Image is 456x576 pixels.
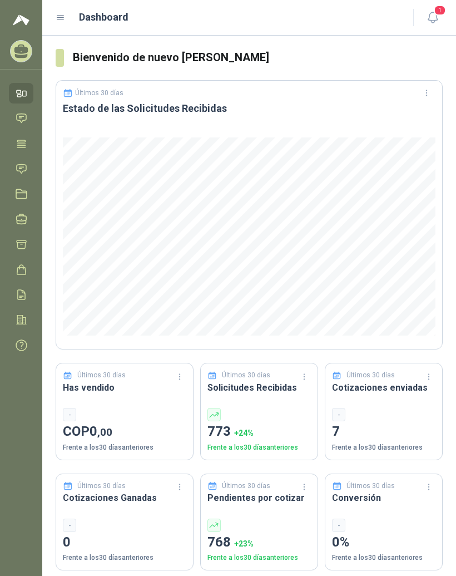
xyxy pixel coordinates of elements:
p: 0 [63,532,186,553]
span: 0 [90,424,112,439]
div: - [63,519,76,532]
p: Frente a los 30 días anteriores [332,553,435,563]
p: 0% [332,532,435,553]
div: - [332,408,345,421]
h3: Has vendido [63,381,186,395]
h3: Conversión [332,491,435,505]
p: Últimos 30 días [222,481,270,491]
span: ,00 [97,426,112,439]
h3: Estado de las Solicitudes Recibidas [63,102,435,115]
p: Frente a los 30 días anteriores [63,442,186,453]
p: Últimos 30 días [346,481,395,491]
p: 7 [332,421,435,442]
h3: Cotizaciones enviadas [332,381,435,395]
img: Logo peakr [13,13,29,27]
h1: Dashboard [79,9,128,25]
h3: Bienvenido de nuevo [PERSON_NAME] [73,49,443,66]
h3: Pendientes por cotizar [207,491,311,505]
p: 773 [207,421,311,442]
p: COP [63,421,186,442]
p: 768 [207,532,311,553]
h3: Solicitudes Recibidas [207,381,311,395]
span: 1 [434,5,446,16]
button: 1 [423,8,443,28]
div: - [63,408,76,421]
p: Frente a los 30 días anteriores [207,442,311,453]
p: Últimos 30 días [77,481,126,491]
h3: Cotizaciones Ganadas [63,491,186,505]
p: Últimos 30 días [346,370,395,381]
div: - [332,519,345,532]
p: Frente a los 30 días anteriores [63,553,186,563]
span: + 24 % [234,429,254,437]
p: Frente a los 30 días anteriores [207,553,311,563]
p: Últimos 30 días [75,89,123,97]
p: Frente a los 30 días anteriores [332,442,435,453]
span: + 23 % [234,539,254,548]
p: Últimos 30 días [77,370,126,381]
p: Últimos 30 días [222,370,270,381]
